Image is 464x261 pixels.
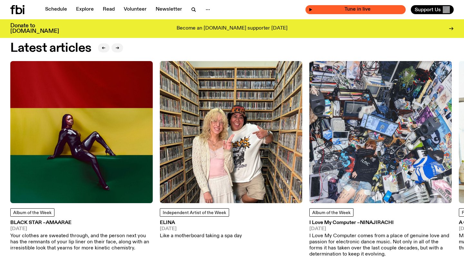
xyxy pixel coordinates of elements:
a: Read [99,5,119,14]
span: Ninajirachi [360,220,394,225]
a: Volunteer [120,5,150,14]
a: BLACK STAR –Amaarae[DATE]Your clothes are sweated through, and the person next you has the remnan... [10,221,153,251]
p: I Love My Computer comes from a place of genuine love and passion for electronic dance music. Not... [309,233,452,258]
a: Schedule [41,5,71,14]
span: Tune in live [313,7,402,12]
a: Explore [72,5,98,14]
a: Album of the Week [309,208,353,217]
img: Ninajirachi covering her face, shot from above. she is in a croweded room packed full of laptops,... [309,61,452,203]
a: Newsletter [152,5,186,14]
span: Support Us [415,7,441,13]
span: [DATE] [309,227,452,231]
h2: Latest articles [10,42,92,54]
a: Independent Artist of the Week [160,208,229,217]
h3: Donate to [DOMAIN_NAME] [10,23,59,34]
p: Your clothes are sweated through, and the person next you has the remnants of your lip liner on t... [10,233,153,252]
h3: ELINA [160,221,242,225]
p: Become an [DOMAIN_NAME] supporter [DATE] [177,26,287,32]
span: [DATE] [10,227,153,231]
span: Independent Artist of the Week [163,211,226,215]
p: Like a motherboard taking a spa day [160,233,242,239]
h3: I Love My Computer – [309,221,452,225]
a: ELINA[DATE]Like a motherboard taking a spa day [160,221,242,239]
a: Album of the Week [10,208,54,217]
span: [DATE] [160,227,242,231]
button: On AirSunset with Bare NecessitiesTune in live [305,5,406,14]
a: I Love My Computer –Ninajirachi[DATE]I Love My Computer comes from a place of genuine love and pa... [309,221,452,257]
h3: BLACK STAR – [10,221,153,225]
span: Album of the Week [312,211,351,215]
span: Album of the Week [13,211,52,215]
button: Support Us [411,5,454,14]
span: Amaarae [46,220,72,225]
